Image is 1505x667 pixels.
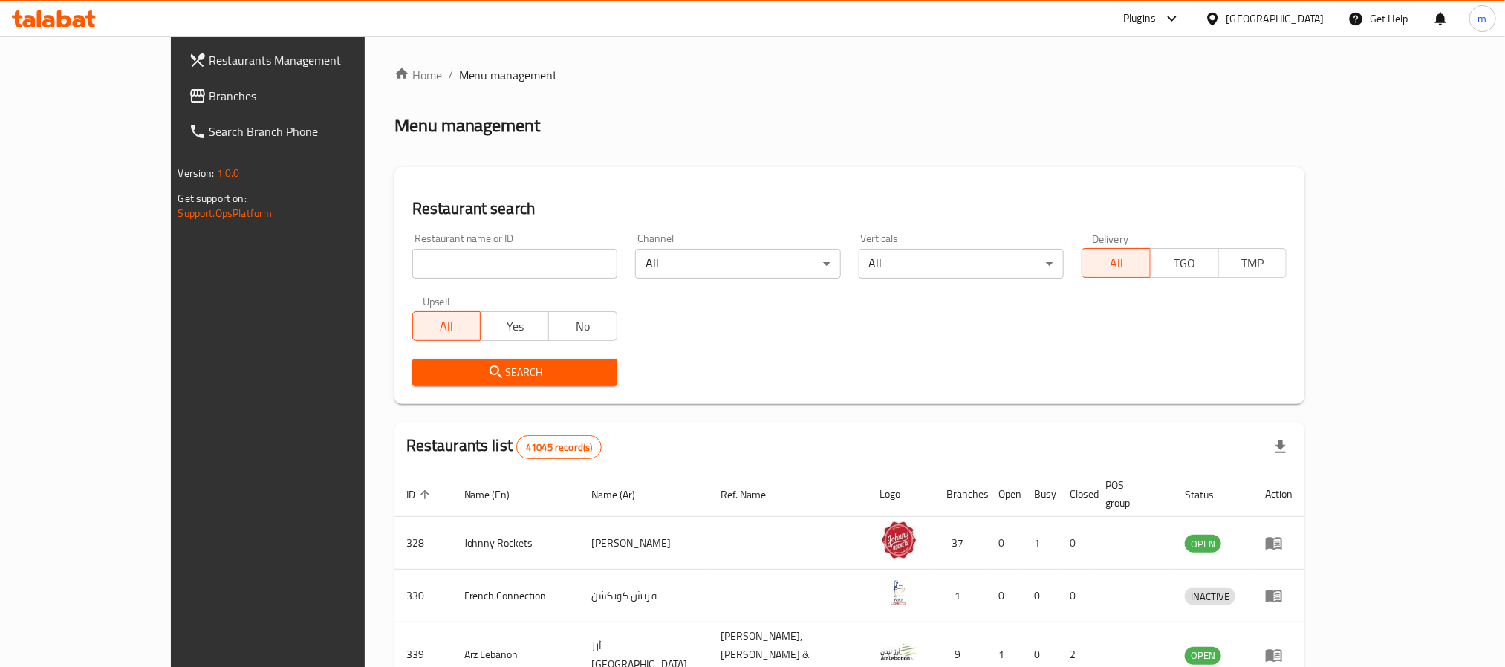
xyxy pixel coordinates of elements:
[987,570,1023,622] td: 0
[1185,486,1233,504] span: Status
[406,435,602,459] h2: Restaurants list
[424,363,605,382] span: Search
[452,517,580,570] td: Johnny Rockets
[868,472,935,517] th: Logo
[459,66,558,84] span: Menu management
[1253,472,1304,517] th: Action
[555,316,611,337] span: No
[394,517,452,570] td: 328
[579,517,709,570] td: [PERSON_NAME]
[1106,476,1156,512] span: POS group
[579,570,709,622] td: فرنش كونكشن
[177,42,422,78] a: Restaurants Management
[464,486,530,504] span: Name (En)
[591,486,654,504] span: Name (Ar)
[1150,248,1219,278] button: TGO
[1023,472,1059,517] th: Busy
[394,570,452,622] td: 330
[1185,647,1221,664] span: OPEN
[1023,517,1059,570] td: 1
[880,521,917,559] img: Johnny Rockets
[217,163,240,183] span: 1.0.0
[880,574,917,611] img: French Connection
[987,472,1023,517] th: Open
[209,51,410,69] span: Restaurants Management
[452,570,580,622] td: French Connection
[1059,517,1094,570] td: 0
[935,517,987,570] td: 37
[987,517,1023,570] td: 0
[1185,536,1221,553] span: OPEN
[412,311,481,341] button: All
[178,163,215,183] span: Version:
[423,296,450,307] label: Upsell
[1226,10,1324,27] div: [GEOGRAPHIC_DATA]
[177,114,422,149] a: Search Branch Phone
[517,440,601,455] span: 41045 record(s)
[209,87,410,105] span: Branches
[1157,253,1213,274] span: TGO
[412,198,1287,220] h2: Restaurant search
[935,472,987,517] th: Branches
[1082,248,1151,278] button: All
[412,249,617,279] input: Search for restaurant name or ID..
[1059,570,1094,622] td: 0
[394,66,1305,84] nav: breadcrumb
[935,570,987,622] td: 1
[178,189,247,208] span: Get support on:
[1185,588,1235,605] span: INACTIVE
[516,435,602,459] div: Total records count
[448,66,453,84] li: /
[178,204,273,223] a: Support.OpsPlatform
[487,316,543,337] span: Yes
[859,249,1064,279] div: All
[406,486,435,504] span: ID
[1263,429,1298,465] div: Export file
[1225,253,1281,274] span: TMP
[209,123,410,140] span: Search Branch Phone
[480,311,549,341] button: Yes
[1185,535,1221,553] div: OPEN
[1185,647,1221,665] div: OPEN
[419,316,475,337] span: All
[1218,248,1287,278] button: TMP
[1265,646,1293,664] div: Menu
[635,249,840,279] div: All
[1088,253,1145,274] span: All
[1023,570,1059,622] td: 0
[394,114,541,137] h2: Menu management
[548,311,617,341] button: No
[1123,10,1156,27] div: Plugins
[1265,534,1293,552] div: Menu
[412,359,617,386] button: Search
[1059,472,1094,517] th: Closed
[1478,10,1487,27] span: m
[1265,587,1293,605] div: Menu
[1092,233,1129,244] label: Delivery
[721,486,785,504] span: Ref. Name
[177,78,422,114] a: Branches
